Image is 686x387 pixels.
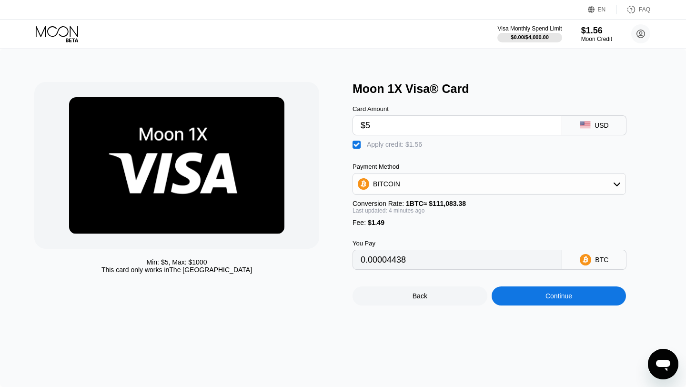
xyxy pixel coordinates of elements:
[581,26,612,42] div: $1.56Moon Credit
[353,105,562,112] div: Card Amount
[595,122,609,129] div: USD
[353,207,626,214] div: Last updated: 4 minutes ago
[639,6,650,13] div: FAQ
[581,26,612,36] div: $1.56
[413,292,427,300] div: Back
[598,6,606,13] div: EN
[373,180,400,188] div: BITCOIN
[353,200,626,207] div: Conversion Rate:
[511,34,549,40] div: $0.00 / $4,000.00
[101,266,252,274] div: This card only works in The [GEOGRAPHIC_DATA]
[353,286,487,306] div: Back
[406,200,466,207] span: 1 BTC ≈ $111,083.38
[361,116,554,135] input: $0.00
[147,258,207,266] div: Min: $ 5 , Max: $ 1000
[353,82,661,96] div: Moon 1X Visa® Card
[492,286,626,306] div: Continue
[367,141,422,148] div: Apply credit: $1.56
[588,5,617,14] div: EN
[497,25,562,32] div: Visa Monthly Spend Limit
[353,163,626,170] div: Payment Method
[353,174,625,193] div: BITCOIN
[497,25,562,42] div: Visa Monthly Spend Limit$0.00/$4,000.00
[353,240,562,247] div: You Pay
[545,292,572,300] div: Continue
[648,349,678,379] iframe: Button to launch messaging window
[353,140,362,150] div: 
[581,36,612,42] div: Moon Credit
[595,256,608,264] div: BTC
[617,5,650,14] div: FAQ
[353,219,626,226] div: Fee :
[368,219,384,226] span: $1.49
